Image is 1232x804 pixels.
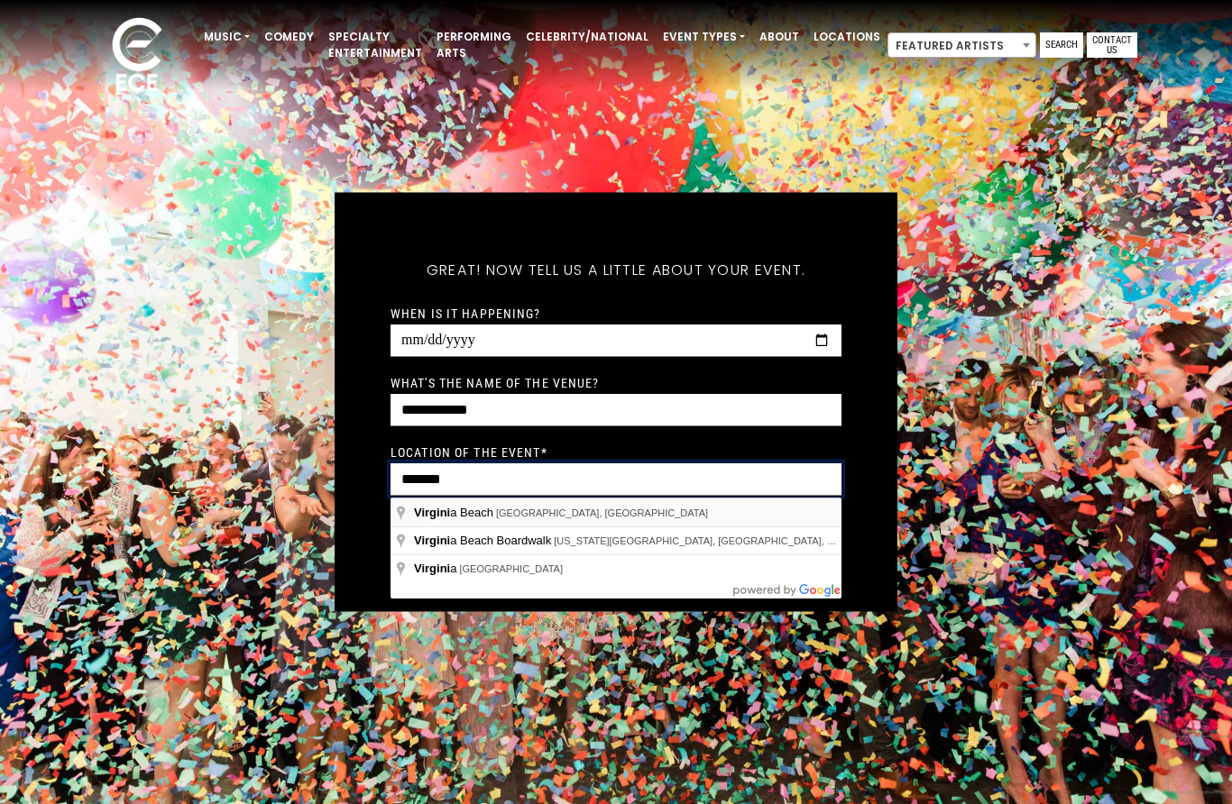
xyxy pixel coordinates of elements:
[752,22,806,52] a: About
[391,306,541,322] label: When is it happening?
[257,22,321,52] a: Comedy
[92,13,182,100] img: ece_new_logo_whitev2-1.png
[414,562,450,575] span: Virgini
[888,33,1035,59] span: Featured Artists
[414,534,450,547] span: Virgini
[414,506,450,519] span: Virgini
[554,535,930,546] span: [US_STATE][GEOGRAPHIC_DATA], [GEOGRAPHIC_DATA], [GEOGRAPHIC_DATA]
[656,22,752,52] a: Event Types
[519,22,656,52] a: Celebrity/National
[414,506,496,519] span: a Beach
[429,22,519,69] a: Performing Arts
[391,444,547,461] label: Location of the event
[391,238,841,303] h5: Great! Now tell us a little about your event.
[806,22,887,52] a: Locations
[887,32,1036,58] span: Featured Artists
[197,22,257,52] a: Music
[414,534,554,547] span: a Beach Boardwalk
[391,375,599,391] label: What's the name of the venue?
[459,563,563,574] span: [GEOGRAPHIC_DATA]
[321,22,429,69] a: Specialty Entertainment
[496,507,708,518] span: [GEOGRAPHIC_DATA], [GEOGRAPHIC_DATA]
[1087,32,1137,58] a: Contact Us
[1040,32,1083,58] a: Search
[414,562,459,575] span: a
